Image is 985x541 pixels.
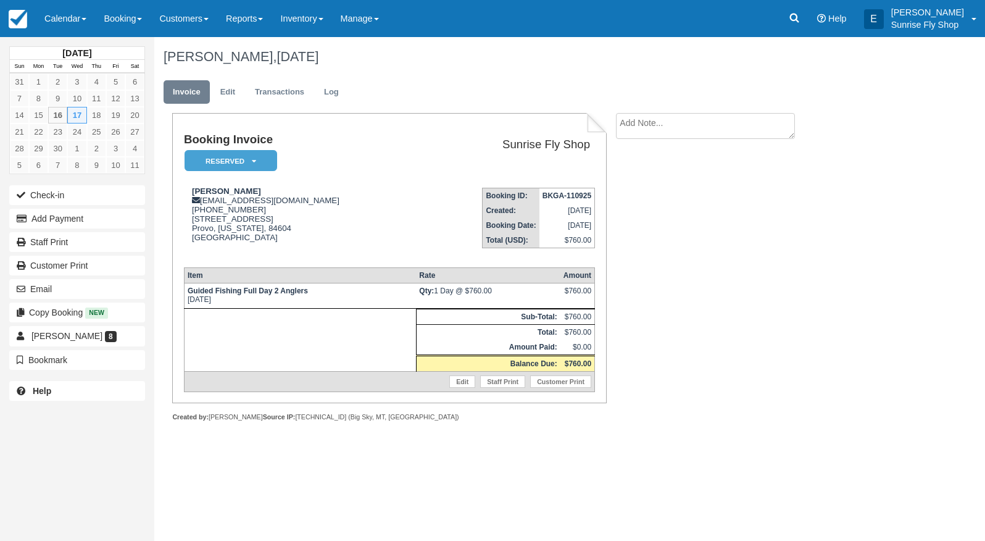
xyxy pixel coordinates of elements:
h1: [PERSON_NAME], [164,49,884,64]
a: Help [9,381,145,401]
a: 7 [48,157,67,174]
a: 1 [29,73,48,90]
a: 30 [48,140,67,157]
a: 2 [87,140,106,157]
h2: Sunrise Fly Shop [427,138,590,151]
p: Sunrise Fly Shop [891,19,964,31]
strong: Guided Fishing Full Day 2 Anglers [188,287,308,295]
div: [PERSON_NAME] [TECHNICAL_ID] (Big Sky, MT, [GEOGRAPHIC_DATA]) [172,413,606,422]
th: Wed [67,60,86,73]
a: 9 [48,90,67,107]
th: Fri [106,60,125,73]
a: Invoice [164,80,210,104]
p: [PERSON_NAME] [891,6,964,19]
h1: Booking Invoice [184,133,422,146]
strong: Source IP: [263,413,296,421]
span: Help [828,14,847,23]
button: Check-in [9,185,145,205]
a: 24 [67,124,86,140]
button: Add Payment [9,209,145,229]
a: 11 [87,90,106,107]
a: [PERSON_NAME] 8 [9,326,145,346]
th: Created: [483,203,539,218]
a: Edit [211,80,244,104]
a: Staff Print [480,375,525,388]
strong: Created by: [172,413,209,421]
span: New [85,308,108,318]
td: $0.00 [560,340,595,356]
a: 19 [106,107,125,124]
a: 14 [10,107,29,124]
th: Rate [416,267,560,283]
a: 31 [10,73,29,90]
a: Log [315,80,348,104]
a: Customer Print [530,375,591,388]
th: Sat [125,60,144,73]
td: [DATE] [184,283,416,308]
th: Sub-Total: [416,309,560,324]
th: Booking Date: [483,218,539,233]
span: 8 [105,331,117,342]
a: 7 [10,90,29,107]
th: Total: [416,324,560,340]
a: 25 [87,124,106,140]
th: Amount Paid: [416,340,560,356]
a: 1 [67,140,86,157]
a: 17 [67,107,86,124]
div: E [864,9,884,29]
a: 4 [125,140,144,157]
strong: BKGA-110925 [542,191,591,200]
a: 16 [48,107,67,124]
a: 6 [125,73,144,90]
td: 1 Day @ $760.00 [416,283,560,308]
th: Sun [10,60,29,73]
td: $760.00 [560,324,595,340]
a: Staff Print [9,232,145,252]
a: 3 [67,73,86,90]
a: 22 [29,124,48,140]
a: 28 [10,140,29,157]
a: 23 [48,124,67,140]
th: Thu [87,60,106,73]
img: checkfront-main-nav-mini-logo.png [9,10,27,28]
a: 15 [29,107,48,124]
a: 5 [106,73,125,90]
th: Mon [29,60,48,73]
span: [PERSON_NAME] [31,331,102,341]
strong: $760.00 [565,359,591,368]
th: Amount [560,267,595,283]
a: 21 [10,124,29,140]
a: 10 [67,90,86,107]
button: Bookmark [9,350,145,370]
th: Tue [48,60,67,73]
a: 20 [125,107,144,124]
a: Edit [449,375,475,388]
td: [DATE] [539,203,595,218]
a: 12 [106,90,125,107]
i: Help [817,14,826,23]
th: Booking ID: [483,188,539,204]
div: [EMAIL_ADDRESS][DOMAIN_NAME] [PHONE_NUMBER] [STREET_ADDRESS] Provo, [US_STATE], 84604 [GEOGRAPHIC... [184,187,422,258]
button: Copy Booking New [9,303,145,322]
a: 18 [87,107,106,124]
th: Balance Due: [416,355,560,371]
a: 9 [87,157,106,174]
a: Transactions [246,80,314,104]
span: [DATE] [276,49,318,64]
a: 27 [125,124,144,140]
button: Email [9,279,145,299]
th: Item [184,267,416,283]
a: Reserved [184,149,273,172]
td: $760.00 [539,233,595,248]
a: 5 [10,157,29,174]
a: 2 [48,73,67,90]
a: Customer Print [9,256,145,275]
a: 3 [106,140,125,157]
em: Reserved [185,150,277,172]
td: [DATE] [539,218,595,233]
a: 8 [67,157,86,174]
th: Total (USD): [483,233,539,248]
a: 8 [29,90,48,107]
b: Help [33,386,51,396]
a: 10 [106,157,125,174]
